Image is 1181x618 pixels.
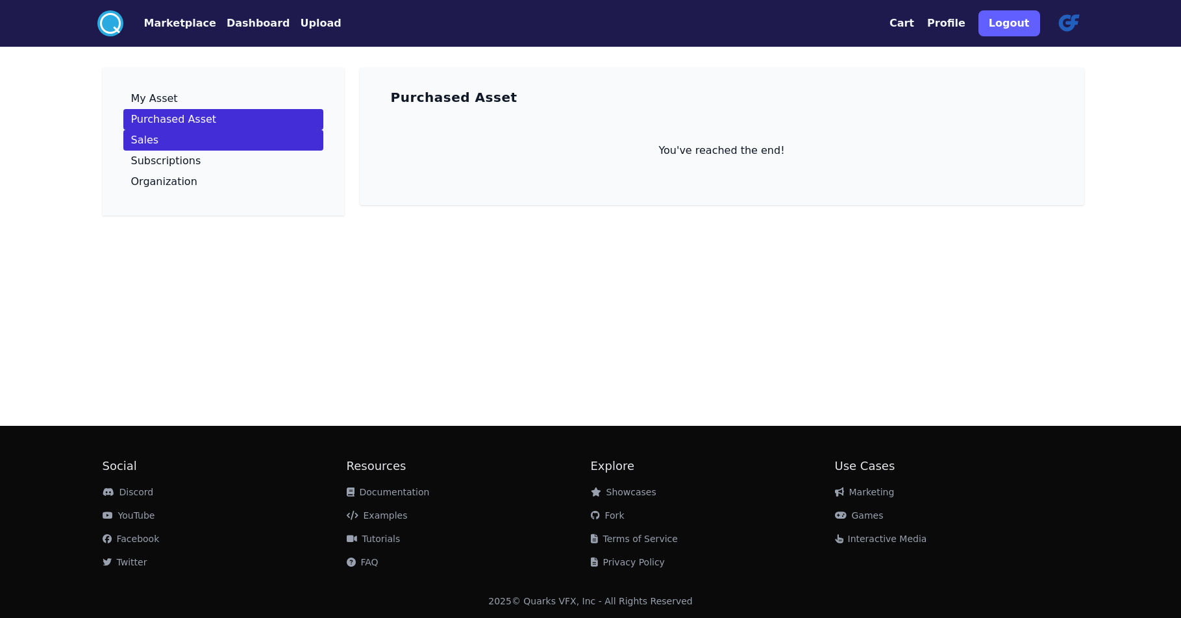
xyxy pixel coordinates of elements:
[123,88,323,109] a: My Asset
[131,177,197,187] p: Organization
[927,16,965,31] button: Profile
[123,109,323,130] a: Purchased Asset
[1053,8,1084,39] img: profile
[835,457,1079,475] h2: Use Cases
[380,143,1063,158] p: You've reached the end!
[123,171,323,192] a: Organization
[347,557,379,567] a: FAQ
[131,135,159,145] p: Sales
[131,156,201,166] p: Subscriptions
[123,151,323,171] a: Subscriptions
[103,510,155,521] a: YouTube
[131,93,178,104] p: My Asset
[103,487,154,497] a: Discord
[347,457,591,475] h2: Resources
[227,16,290,31] button: Dashboard
[591,487,656,497] a: Showcases
[591,557,665,567] a: Privacy Policy
[123,16,216,31] a: Marketplace
[978,5,1040,42] a: Logout
[835,510,884,521] a: Games
[300,16,341,31] button: Upload
[103,557,147,567] a: Twitter
[347,487,430,497] a: Documentation
[835,534,927,544] a: Interactive Media
[290,16,341,31] a: Upload
[978,10,1040,36] button: Logout
[591,534,678,544] a: Terms of Service
[347,534,401,544] a: Tutorials
[391,88,517,106] h3: Purchased Asset
[591,510,625,521] a: Fork
[131,114,217,125] p: Purchased Asset
[591,457,835,475] h2: Explore
[488,595,693,608] div: 2025 © Quarks VFX, Inc - All Rights Reserved
[216,16,290,31] a: Dashboard
[103,457,347,475] h2: Social
[889,16,914,31] button: Cart
[347,510,408,521] a: Examples
[103,534,160,544] a: Facebook
[123,130,323,151] a: Sales
[835,487,895,497] a: Marketing
[144,16,216,31] button: Marketplace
